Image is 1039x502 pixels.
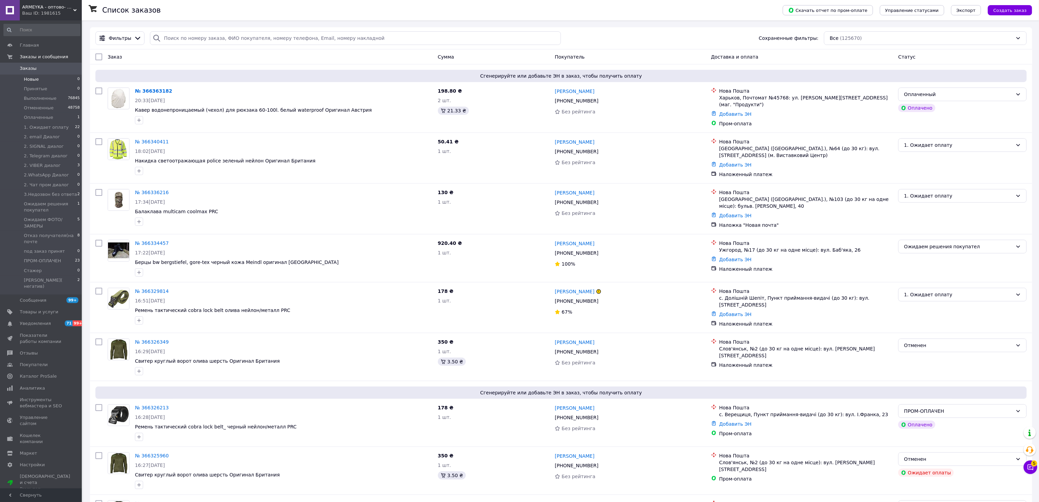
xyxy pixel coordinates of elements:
span: [PHONE_NUMBER] [555,298,598,304]
span: 1 шт. [438,462,451,468]
span: 0 [77,134,80,140]
span: Экспорт [957,8,976,13]
span: Ожидаем ФОТО/ЗАМЕРЫ [24,217,77,229]
span: 16:29[DATE] [135,349,165,354]
div: с. Долішній Шепіт, Пункт приймання-видачі (до 30 кг): вул. [STREET_ADDRESS] [719,295,893,308]
a: [PERSON_NAME] [555,139,594,145]
span: 198.80 ₴ [438,88,462,94]
span: 178 ₴ [438,288,454,294]
h1: Список заказов [102,6,161,14]
a: № 366326349 [135,339,169,345]
div: Prom топ [20,486,70,492]
span: 2. SIGNAL диалог [24,143,64,150]
div: с. Верещиця, Пункт приймання-видачі (до 30 кг): вул. І.Франка, 23 [719,411,893,418]
a: Создать заказ [981,7,1032,13]
span: [PHONE_NUMBER] [555,415,598,420]
span: Свитер круглый ворот олива шерсть Оригинал Британия [135,358,280,364]
span: 1 шт. [438,414,451,420]
span: 1 шт. [438,148,451,154]
div: Ожидаем решения покупател [904,243,1013,250]
div: Нова Пошта [719,189,893,196]
a: № 366340411 [135,139,169,144]
button: Экспорт [951,5,981,15]
span: 3.Недозвон без ответа [24,191,77,198]
a: [PERSON_NAME] [555,240,594,247]
span: 17:34[DATE] [135,199,165,205]
span: 1 шт. [438,199,451,205]
span: Ожидаем решения покупател [24,201,77,213]
span: Покупатель [555,54,585,60]
div: Пром-оплата [719,430,893,437]
button: Скачать отчет по пром-оплате [783,5,873,15]
div: Нова Пошта [719,288,893,295]
img: Фото товару [108,288,129,309]
a: Ремень тактический cobra lock belt олива нейлон/металл PRC [135,308,290,313]
span: 0 [77,143,80,150]
span: 5 [77,217,80,229]
a: Свитер круглый ворот олива шерсть Оригинал Британия [135,472,280,477]
a: Добавить ЭН [719,111,752,117]
span: Новые [24,76,39,82]
span: Создать заказ [993,8,1027,13]
span: Покупатели [20,362,48,368]
span: 16:51[DATE] [135,298,165,303]
span: 50.41 ₴ [438,139,459,144]
div: 1. Ожидает оплату [904,291,1013,298]
span: Без рейтинга [562,210,595,216]
div: Оплачено [898,421,935,429]
span: Сообщения [20,297,46,303]
div: Харьков, Почтомат №45768: ул. [PERSON_NAME][STREET_ADDRESS] (маг. "Продукти") [719,94,893,108]
span: Без рейтинга [562,426,595,431]
span: Сумма [438,54,454,60]
span: Без рейтинга [562,160,595,165]
img: Фото товару [108,139,129,160]
a: [PERSON_NAME] [555,288,594,295]
a: Фото товару [108,452,129,474]
a: Фото товару [108,404,129,426]
div: Пром-оплата [719,120,893,127]
span: 76845 [68,95,80,101]
a: Ремень тактический cobra lock belt_ черный нейлон/металл PRC [135,424,296,429]
span: 5 [1031,460,1037,467]
a: Фото товару [108,189,129,211]
a: [PERSON_NAME] [555,405,594,411]
span: 1. Ожидает оплату [24,124,69,130]
img: Фото товару [108,405,129,426]
span: 99+ [73,320,84,326]
span: [PERSON_NAME]( негатив) [24,277,77,289]
span: 2. VIBER диалог [24,162,61,169]
a: Кавер водонепроницаемый (чехол) для рюкзака 60-100l. белый waterproof Оригинал Австрия [135,107,372,113]
div: Нова Пошта [719,452,893,459]
img: Фото товару [108,240,129,261]
span: 350 ₴ [438,453,454,458]
a: Добавить ЭН [719,257,752,262]
span: [DEMOGRAPHIC_DATA] и счета [20,473,70,492]
span: 2 шт. [438,98,451,103]
span: 1 [77,114,80,121]
a: Добавить ЭН [719,312,752,317]
span: [PHONE_NUMBER] [555,98,598,104]
a: Фото товару [108,288,129,310]
span: 0 [77,86,80,92]
img: Фото товару [108,339,129,360]
span: [PHONE_NUMBER] [555,463,598,468]
a: Фото товару [108,240,129,262]
a: № 366336216 [135,190,169,195]
div: Оплачено [898,104,935,112]
div: Нова Пошта [719,339,893,345]
span: 3 [77,162,80,169]
div: Оплаченный [904,91,1013,98]
div: Нова Пошта [719,240,893,247]
a: Фото товару [108,88,129,109]
span: 67% [562,309,572,315]
span: Доставка и оплата [711,54,759,60]
span: 1 [77,201,80,213]
a: № 366326213 [135,405,169,410]
span: 17:22[DATE] [135,250,165,255]
img: Фото товару [108,189,129,210]
span: Инструменты вебмастера и SEO [20,397,63,409]
span: ПРОМ-ОПЛАЧЕН [24,258,61,264]
span: Стажер [24,268,42,274]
